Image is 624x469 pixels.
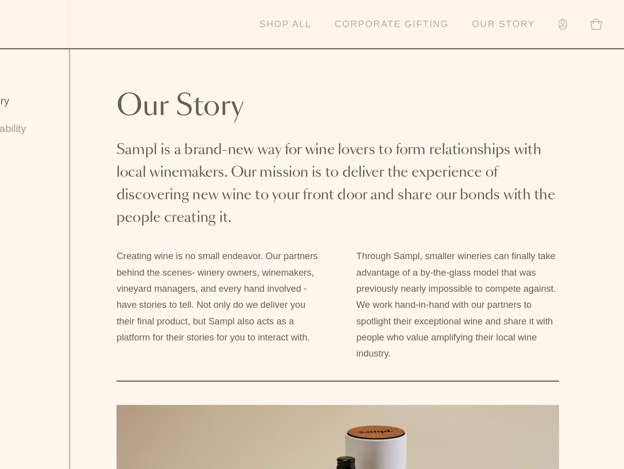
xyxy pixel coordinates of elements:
[303,10,358,32] a: Shop All
[14,10,78,32] img: Sampl logo
[393,215,568,313] p: Through Sampl, smaller wineries can finally take advantage of a by-the-glass model that was previ...
[487,10,552,32] a: Our Story
[185,80,568,104] h2: Our Story
[185,121,568,199] p: Sampl is a brand-new way for wine lovers to form relationships with local winemakers. Our mission...
[40,104,106,119] a: Sustainability
[40,80,106,94] a: Our Story
[368,10,477,32] a: Corporate Gifting
[185,215,360,299] p: Creating wine is no small endeavor. Our partners behind the scenes- winery owners, winemakers, vi...
[40,129,106,143] a: Values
